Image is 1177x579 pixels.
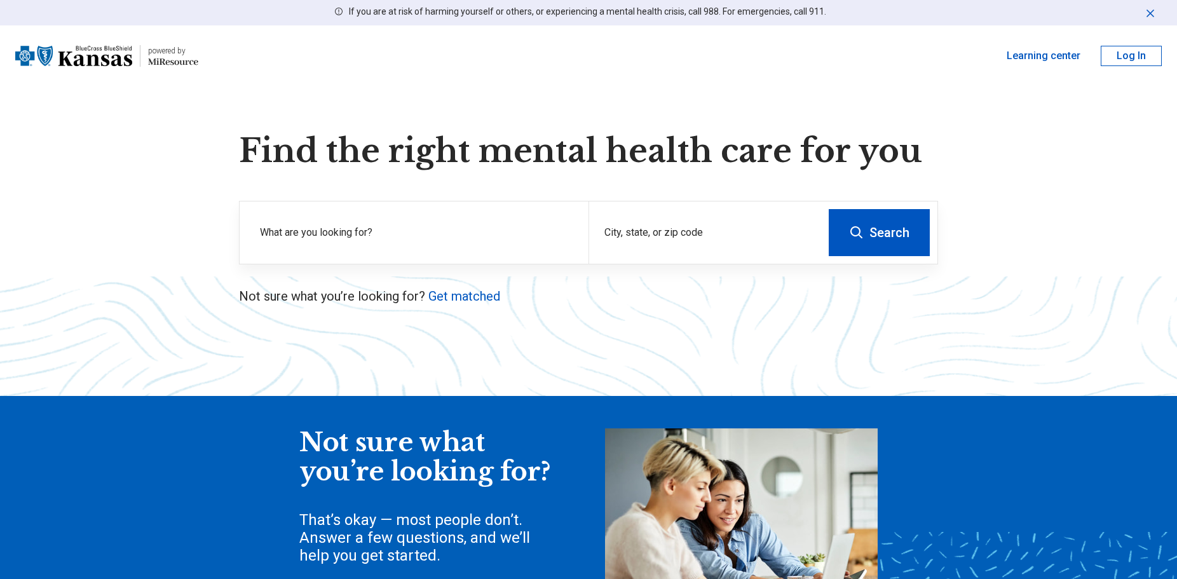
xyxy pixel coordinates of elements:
[260,225,573,240] label: What are you looking for?
[15,41,198,71] a: Blue Cross Blue Shield Kansaspowered by
[148,45,198,57] div: powered by
[428,289,500,304] a: Get matched
[239,132,938,170] h1: Find the right mental health care for you
[299,511,554,564] div: That’s okay — most people don’t. Answer a few questions, and we’ll help you get started.
[1101,46,1162,66] button: Log In
[15,41,132,71] img: Blue Cross Blue Shield Kansas
[239,287,938,305] p: Not sure what you’re looking for?
[299,428,554,486] div: Not sure what you’re looking for?
[829,209,930,256] button: Search
[349,5,826,18] p: If you are at risk of harming yourself or others, or experiencing a mental health crisis, call 98...
[1007,48,1080,64] a: Learning center
[1144,5,1157,20] button: Dismiss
